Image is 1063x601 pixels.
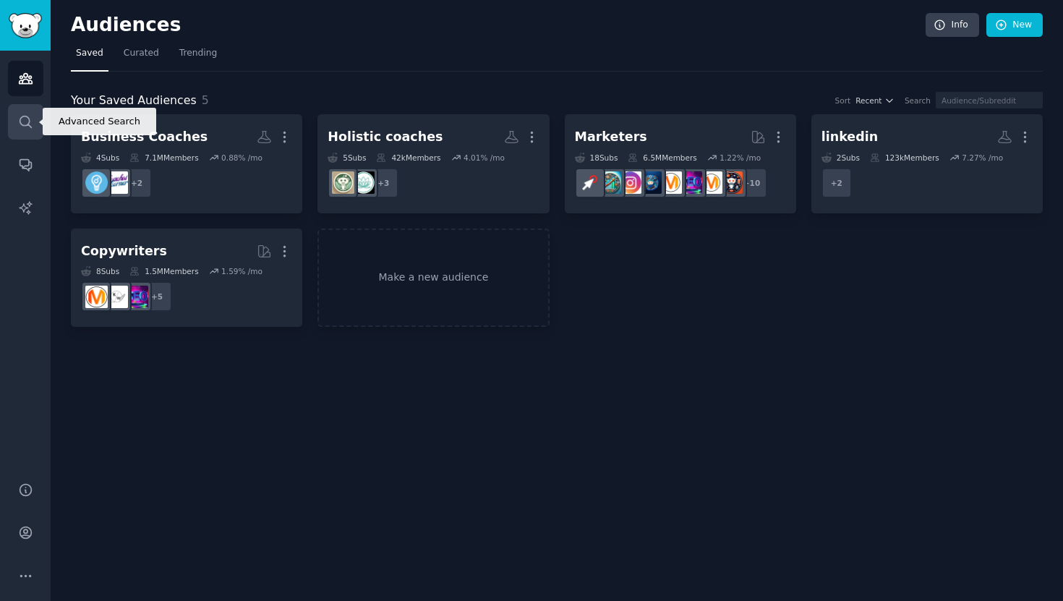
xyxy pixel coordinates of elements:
[106,286,128,308] img: KeepWriting
[368,168,398,198] div: + 3
[9,13,42,38] img: GummySearch logo
[142,281,172,312] div: + 5
[71,229,302,328] a: Copywriters8Subs1.5MMembers1.59% /mo+5SEOKeepWritingcontent_marketing
[71,92,197,110] span: Your Saved Audiences
[659,171,682,194] img: DigitalMarketing
[619,171,641,194] img: InstagramMarketing
[81,242,167,260] div: Copywriters
[85,286,108,308] img: content_marketing
[464,153,505,163] div: 4.01 % /mo
[85,171,108,194] img: Entrepreneur
[628,153,696,163] div: 6.5M Members
[332,171,354,194] img: holistic
[575,128,647,146] div: Marketers
[328,128,443,146] div: Holistic coaches
[81,153,119,163] div: 4 Sub s
[221,266,262,276] div: 1.59 % /mo
[221,153,262,163] div: 0.88 % /mo
[121,168,152,198] div: + 2
[352,171,375,194] img: holisticlifestyles
[179,47,217,60] span: Trending
[317,229,549,328] a: Make a new audience
[81,266,119,276] div: 8 Sub s
[720,153,761,163] div: 1.22 % /mo
[124,47,159,60] span: Curated
[639,171,662,194] img: digital_marketing
[986,13,1043,38] a: New
[680,171,702,194] img: SEO
[71,14,926,37] h2: Audiences
[328,153,366,163] div: 5 Sub s
[905,95,931,106] div: Search
[720,171,743,194] img: socialmedia
[926,13,979,38] a: Info
[106,171,128,194] img: coachescorner
[700,171,722,194] img: marketing
[936,92,1043,108] input: Audience/Subreddit
[376,153,440,163] div: 42k Members
[575,153,618,163] div: 18 Sub s
[119,42,164,72] a: Curated
[870,153,939,163] div: 123k Members
[174,42,222,72] a: Trending
[821,128,878,146] div: linkedin
[71,114,302,213] a: Business Coaches4Subs7.1MMembers0.88% /mo+2coachescornerEntrepreneur
[76,47,103,60] span: Saved
[565,114,796,213] a: Marketers18Subs6.5MMembers1.22% /mo+10socialmediamarketingSEODigitalMarketingdigital_marketingIns...
[962,153,1003,163] div: 7.27 % /mo
[821,168,852,198] div: + 2
[599,171,621,194] img: Affiliatemarketing
[835,95,851,106] div: Sort
[81,128,208,146] div: Business Coaches
[71,42,108,72] a: Saved
[317,114,549,213] a: Holistic coaches5Subs42kMembers4.01% /mo+3holisticlifestylesholistic
[129,153,198,163] div: 7.1M Members
[855,95,895,106] button: Recent
[126,286,148,308] img: SEO
[821,153,860,163] div: 2 Sub s
[202,93,209,107] span: 5
[737,168,767,198] div: + 10
[855,95,881,106] span: Recent
[579,171,601,194] img: PPC
[129,266,198,276] div: 1.5M Members
[811,114,1043,213] a: linkedin2Subs123kMembers7.27% /mo+2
